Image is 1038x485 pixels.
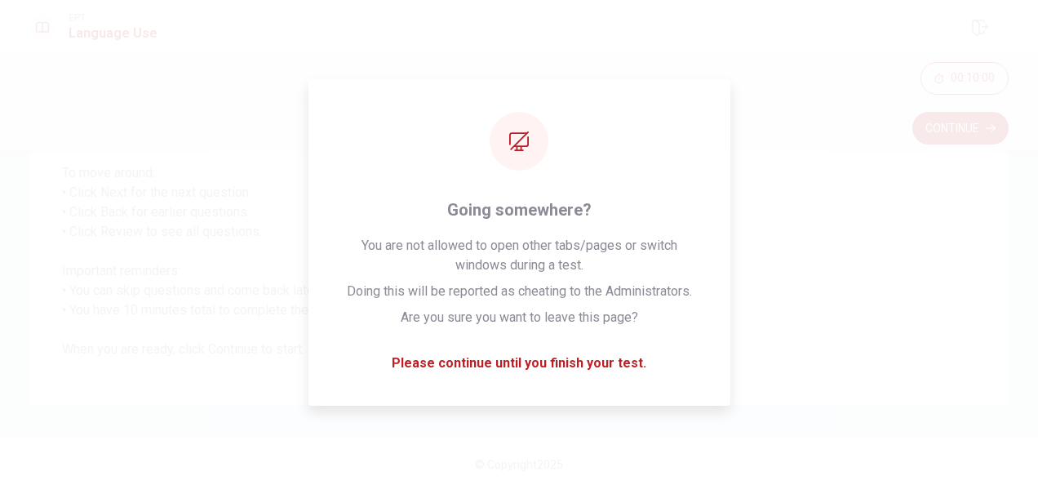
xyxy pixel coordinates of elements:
[69,24,157,43] h1: Language Use
[62,46,976,359] span: You will answer 30 questions in total: • 15 grammar questions • 15 vocabulary questions You have ...
[912,112,1009,145] button: Continue
[951,72,995,85] span: 00:10:00
[920,62,1009,95] button: 00:10:00
[475,458,563,471] span: © Copyright 2025
[69,12,157,24] span: EPT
